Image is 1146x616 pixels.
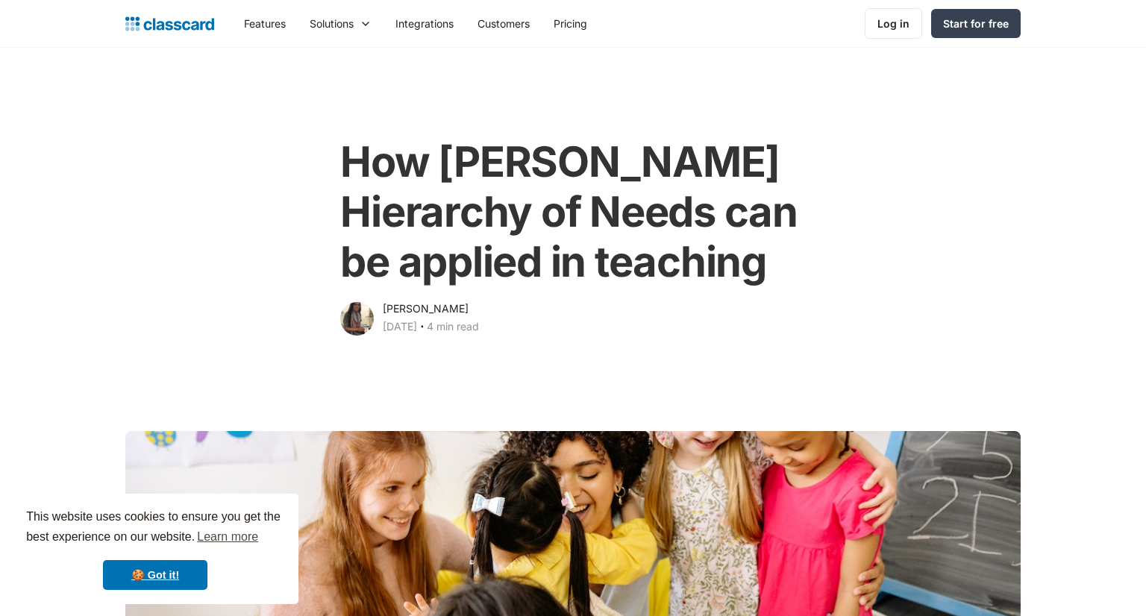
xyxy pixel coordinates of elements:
[943,16,1009,31] div: Start for free
[466,7,542,40] a: Customers
[310,16,354,31] div: Solutions
[195,526,260,548] a: learn more about cookies
[877,16,909,31] div: Log in
[298,7,383,40] div: Solutions
[383,300,469,318] div: [PERSON_NAME]
[125,13,214,34] a: home
[417,318,427,339] div: ‧
[383,7,466,40] a: Integrations
[340,137,805,288] h1: How [PERSON_NAME] Hierarchy of Needs can be applied in teaching
[383,318,417,336] div: [DATE]
[232,7,298,40] a: Features
[12,494,298,604] div: cookieconsent
[931,9,1021,38] a: Start for free
[26,508,284,548] span: This website uses cookies to ensure you get the best experience on our website.
[427,318,479,336] div: 4 min read
[103,560,207,590] a: dismiss cookie message
[865,8,922,39] a: Log in
[542,7,599,40] a: Pricing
